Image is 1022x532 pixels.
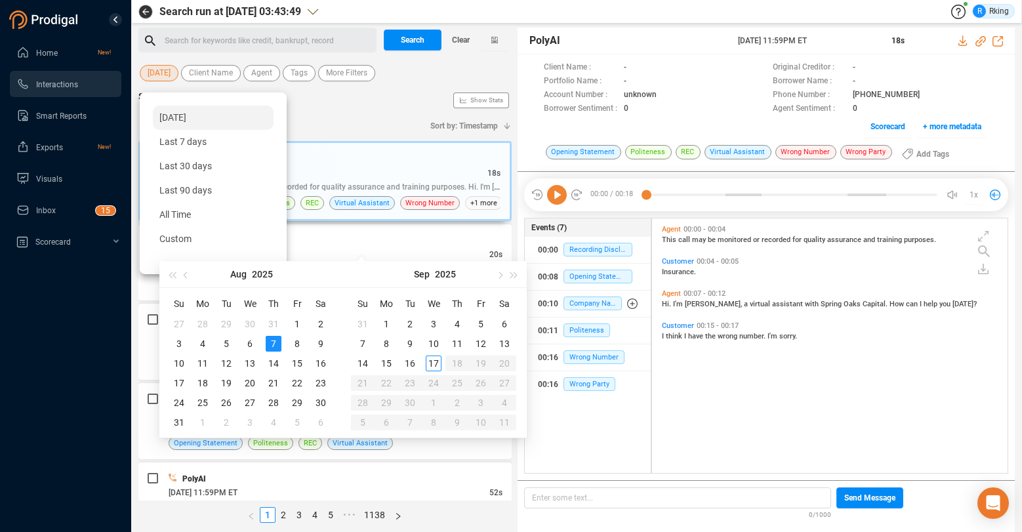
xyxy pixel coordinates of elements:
div: unknown| Operator Transfer[DATE] 11:59PM ET| unassigned20sI think I have the wrong number. I'm so... [138,224,512,300]
span: Tags [291,65,308,81]
div: 29 [218,316,234,332]
td: 2025-09-14 [351,354,375,373]
img: prodigal-logo [9,10,81,29]
span: 0 [853,102,857,116]
div: 5 [473,316,489,332]
div: 4 [449,316,465,332]
span: [DATE] [159,112,186,123]
button: 00:10Company Name [525,291,651,317]
div: 00:11 [538,320,558,341]
span: right [394,512,402,520]
td: 2025-09-08 [375,334,398,354]
span: + more metadata [923,116,981,137]
div: 14 [266,356,281,371]
span: I [684,332,688,340]
td: 2025-09-16 [398,354,422,373]
td: 2025-09-04 [445,314,469,334]
span: Opening Statement [174,437,237,449]
li: 1 [260,507,276,523]
button: Agent [243,65,280,81]
span: Wrong Number [775,145,836,159]
span: can [906,300,920,308]
span: be [708,235,718,244]
div: PolyAI[DATE] 11:59PM ET18sThis call may be monitored or recorded for quality assurance and traini... [138,141,512,221]
span: 00:07 - 00:12 [681,289,728,298]
span: Scorecard [35,237,71,247]
div: 16 [402,356,418,371]
td: 2025-09-02 [398,314,422,334]
div: 15 [289,356,305,371]
span: have [688,332,705,340]
th: Su [167,293,191,314]
span: Send Message [844,487,895,508]
button: Scorecard [863,116,912,137]
div: 9 [402,336,418,352]
span: [PHONE_NUMBER] [853,89,920,102]
button: Search [384,30,441,51]
div: 6 [242,336,258,352]
span: Phone Number : [773,89,846,102]
span: may [692,235,708,244]
span: Client Name [189,65,233,81]
span: quality [804,235,827,244]
button: [DATE] [140,65,178,81]
span: Borrower Name : [773,75,846,89]
a: Inbox [16,197,111,223]
button: 00:16Wrong Party [525,371,651,398]
span: I'm [767,332,779,340]
button: Aug [230,261,247,287]
td: 2025-08-01 [285,314,309,334]
a: Visuals [16,165,111,192]
span: Visuals [36,174,62,184]
a: 5 [323,508,338,522]
td: 2025-08-22 [285,373,309,393]
span: +1 more [465,196,502,210]
div: 7 [355,336,371,352]
button: 00:16Wrong Number [525,344,651,371]
span: sorry. [779,332,797,340]
span: Last 30 days [159,161,212,171]
span: Company Name [563,297,623,310]
li: 2 [276,507,291,523]
span: Wrong Party [840,145,892,159]
div: 12 [473,336,489,352]
div: 20 [242,375,258,391]
div: 00:08 [538,266,558,287]
span: Virtual Assistant [333,437,388,449]
td: 2025-08-09 [309,334,333,354]
th: Fr [285,293,309,314]
div: 18 [195,375,211,391]
div: 10 [171,356,187,371]
th: Th [262,293,285,314]
span: Oaks [844,300,863,308]
p: 1 [101,206,106,219]
span: Virtual Assistant [705,145,771,159]
span: 00:00 - 00:04 [681,225,728,234]
span: [DATE] 11:59PM ET [738,35,876,47]
div: 1 [289,316,305,332]
button: 00:08Opening Statement [525,264,651,290]
span: Spring [821,300,844,308]
div: 17 [426,356,441,371]
span: Smart Reports [36,112,87,121]
td: 2025-08-21 [262,373,285,393]
span: This call may be monitored or recorded for quality assurance and training purposes. Hi. I'm [PERS... [171,181,561,192]
div: 8 [289,336,305,352]
td: 2025-07-30 [238,314,262,334]
span: New! [98,134,111,160]
span: New! [98,39,111,66]
span: Politeness [625,145,672,159]
span: with [805,300,821,308]
span: assurance [827,235,863,244]
div: Rking [973,5,1009,18]
button: right [390,507,407,523]
span: Client Name : [544,61,617,75]
span: [DATE] [148,65,171,81]
span: the [705,332,718,340]
span: Capital. [863,300,889,308]
span: Recording Disclosure [563,243,633,256]
th: Mo [191,293,215,314]
li: Home [10,39,121,66]
td: 2025-08-12 [215,354,238,373]
span: call [678,235,692,244]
